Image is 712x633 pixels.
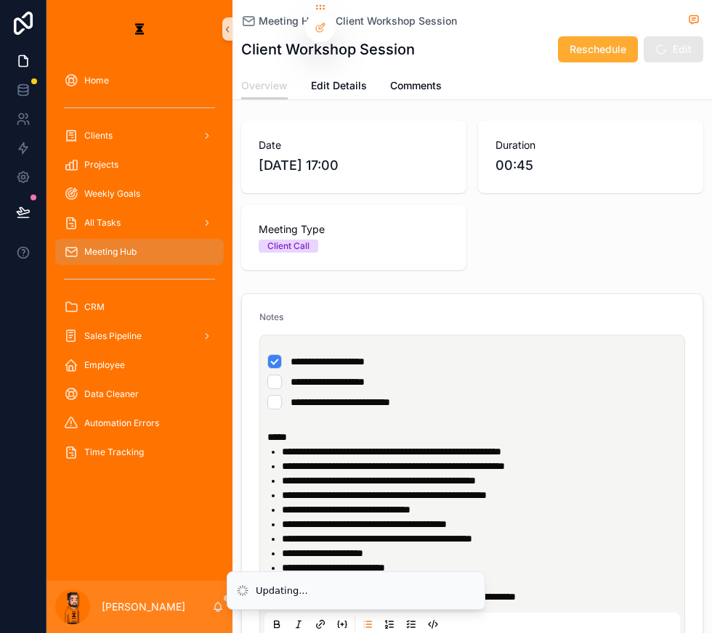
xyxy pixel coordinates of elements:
span: Meeting Hub [84,246,137,258]
span: Clients [84,130,113,142]
a: Client Workshop Session [336,14,457,28]
a: Meeting Hub [241,14,321,28]
span: Comments [390,78,442,93]
span: Data Cleaner [84,388,139,400]
span: Edit Details [311,78,367,93]
span: Sales Pipeline [84,330,142,342]
a: Clients [55,123,224,149]
a: Automation Errors [55,410,224,436]
a: Employee [55,352,224,378]
span: All Tasks [84,217,121,229]
span: Projects [84,159,118,171]
a: All Tasks [55,210,224,236]
span: Meeting Hub [259,14,321,28]
span: [DATE] 17:00 [259,155,449,176]
p: [PERSON_NAME] [102,600,185,614]
a: Meeting Hub [55,239,224,265]
button: Reschedule [558,36,638,62]
a: Data Cleaner [55,381,224,407]
div: Client Call [267,240,310,253]
a: CRM [55,294,224,320]
span: Reschedule [570,42,626,57]
div: scrollable content [46,58,232,482]
span: Date [259,138,449,152]
a: Home [55,68,224,94]
div: Updating... [256,584,308,598]
span: 00:45 [495,155,686,176]
a: Weekly Goals [55,181,224,207]
a: Overview [241,73,288,100]
a: Sales Pipeline [55,323,224,349]
span: CRM [84,301,105,313]
span: Notes [259,311,283,322]
h1: Client Workshop Session [241,39,415,60]
a: Projects [55,152,224,178]
span: Meeting Type [259,222,449,237]
a: Comments [390,73,442,102]
span: Overview [241,78,288,93]
a: Edit Details [311,73,367,102]
span: Automation Errors [84,417,159,429]
span: Weekly Goals [84,188,140,200]
span: Duration [495,138,686,152]
span: Employee [84,359,125,371]
img: App logo [128,17,151,41]
span: Home [84,75,109,86]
